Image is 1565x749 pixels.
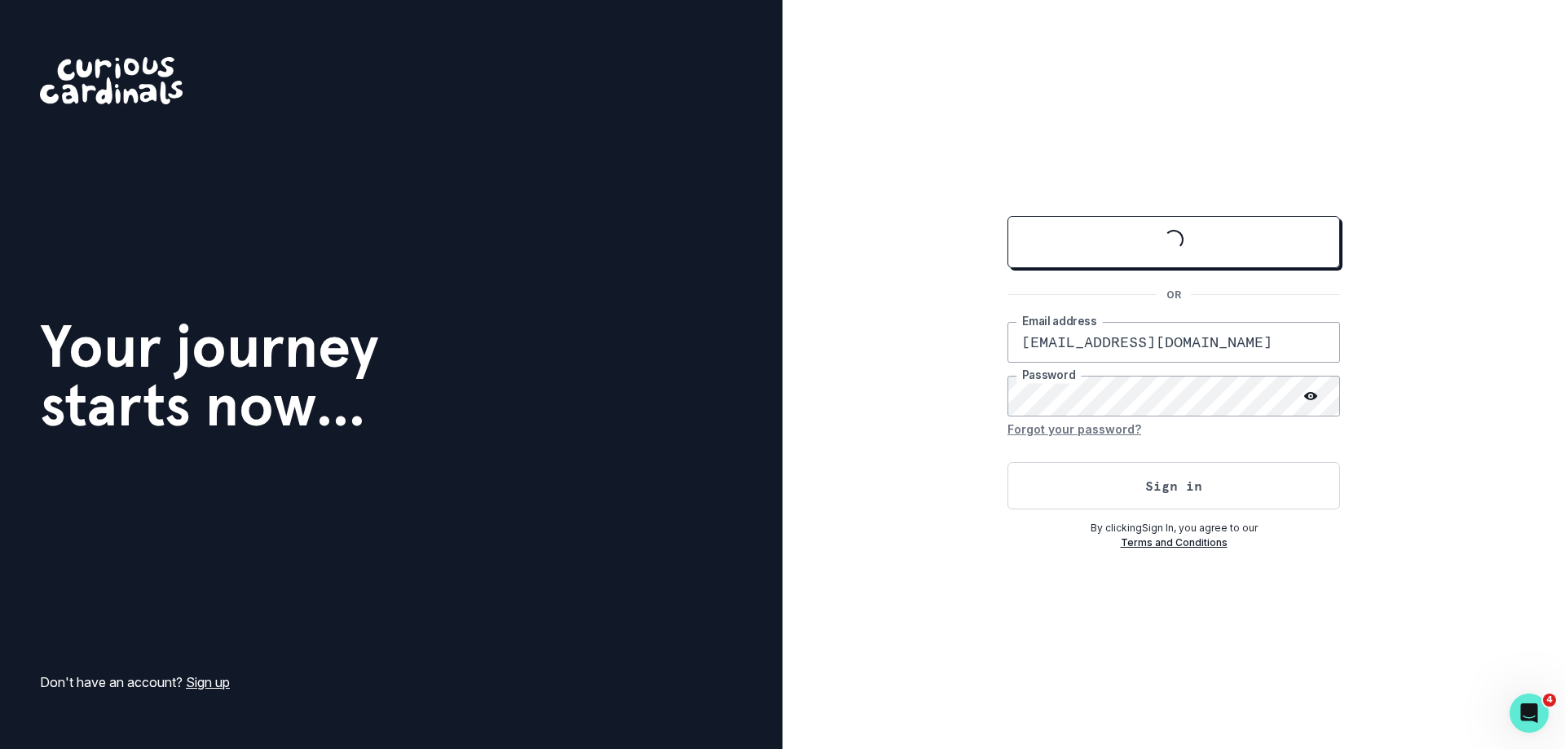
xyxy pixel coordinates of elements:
h1: Your journey starts now... [40,317,379,434]
iframe: Intercom live chat [1510,694,1549,733]
button: Sign in [1007,462,1340,509]
img: Curious Cardinals Logo [40,57,183,104]
button: Forgot your password? [1007,416,1141,443]
a: Sign up [186,674,230,690]
p: Don't have an account? [40,672,230,692]
p: By clicking Sign In , you agree to our [1007,521,1340,535]
p: OR [1157,288,1191,302]
a: Terms and Conditions [1121,536,1228,549]
span: 4 [1543,694,1556,707]
button: Sign in with Google (GSuite) [1007,216,1340,268]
